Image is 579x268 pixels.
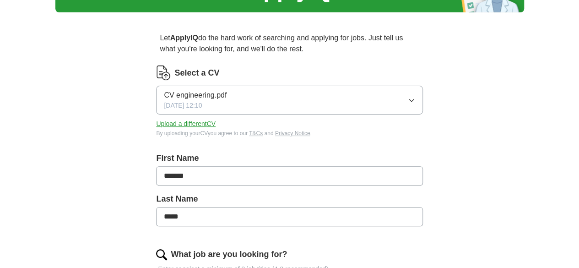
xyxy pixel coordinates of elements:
img: search.png [156,249,167,260]
div: By uploading your CV you agree to our and . [156,129,422,137]
strong: ApplyIQ [170,34,198,42]
label: Last Name [156,193,422,205]
span: CV engineering.pdf [164,90,227,101]
a: T&Cs [249,130,263,137]
img: CV Icon [156,66,171,80]
button: Upload a differentCV [156,119,216,129]
label: Select a CV [174,67,219,79]
button: CV engineering.pdf[DATE] 12:10 [156,86,422,115]
label: What job are you looking for? [171,248,287,261]
p: Let do the hard work of searching and applying for jobs. Just tell us what you're looking for, an... [156,29,422,58]
label: First Name [156,152,422,164]
a: Privacy Notice [275,130,310,137]
span: [DATE] 12:10 [164,101,202,110]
